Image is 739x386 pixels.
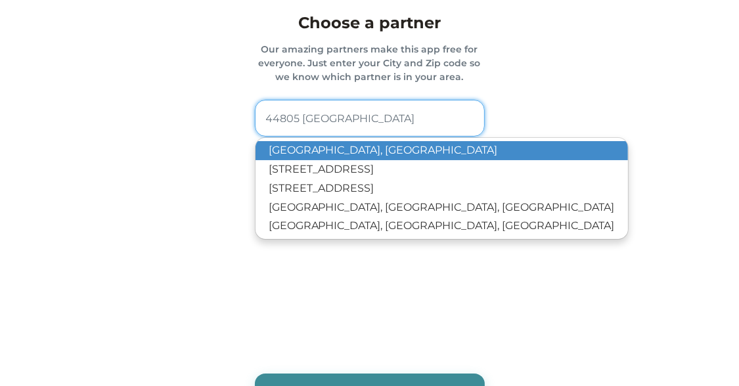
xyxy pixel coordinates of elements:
[256,179,628,198] p: [STREET_ADDRESS]
[256,217,628,236] p: [GEOGRAPHIC_DATA], [GEOGRAPHIC_DATA], [GEOGRAPHIC_DATA]
[256,141,628,160] p: [GEOGRAPHIC_DATA], [GEOGRAPHIC_DATA]
[294,11,445,35] h4: Choose a partner
[255,100,485,137] input: Start typing...
[256,198,628,217] p: [GEOGRAPHIC_DATA], [GEOGRAPHIC_DATA], [GEOGRAPHIC_DATA]
[256,160,628,179] p: [STREET_ADDRESS]
[255,43,485,84] div: Our amazing partners make this app free for everyone. Just enter your City and Zip code so we kno...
